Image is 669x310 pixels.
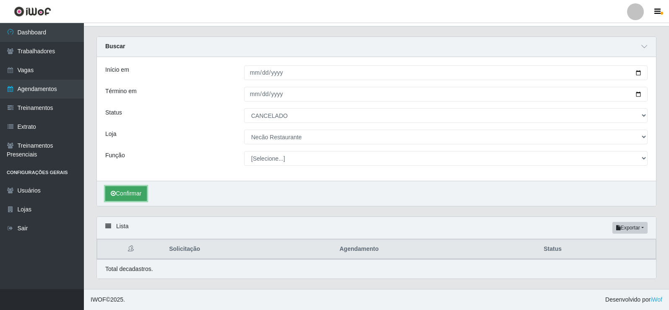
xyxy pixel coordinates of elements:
[105,87,137,96] label: Término em
[612,222,648,234] button: Exportar
[105,108,122,117] label: Status
[97,217,656,239] div: Lista
[164,240,334,259] th: Solicitação
[244,87,648,102] input: 00/00/0000
[244,65,648,80] input: 00/00/0000
[105,43,125,49] strong: Buscar
[14,6,51,17] img: CoreUI Logo
[105,151,125,160] label: Função
[91,295,125,304] span: © 2025 .
[105,130,116,138] label: Loja
[334,240,539,259] th: Agendamento
[605,295,662,304] span: Desenvolvido por
[105,65,129,74] label: Início em
[539,240,656,259] th: Status
[91,296,106,303] span: IWOF
[105,265,153,274] p: Total de cadastros.
[105,186,147,201] button: Confirmar
[651,296,662,303] a: iWof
